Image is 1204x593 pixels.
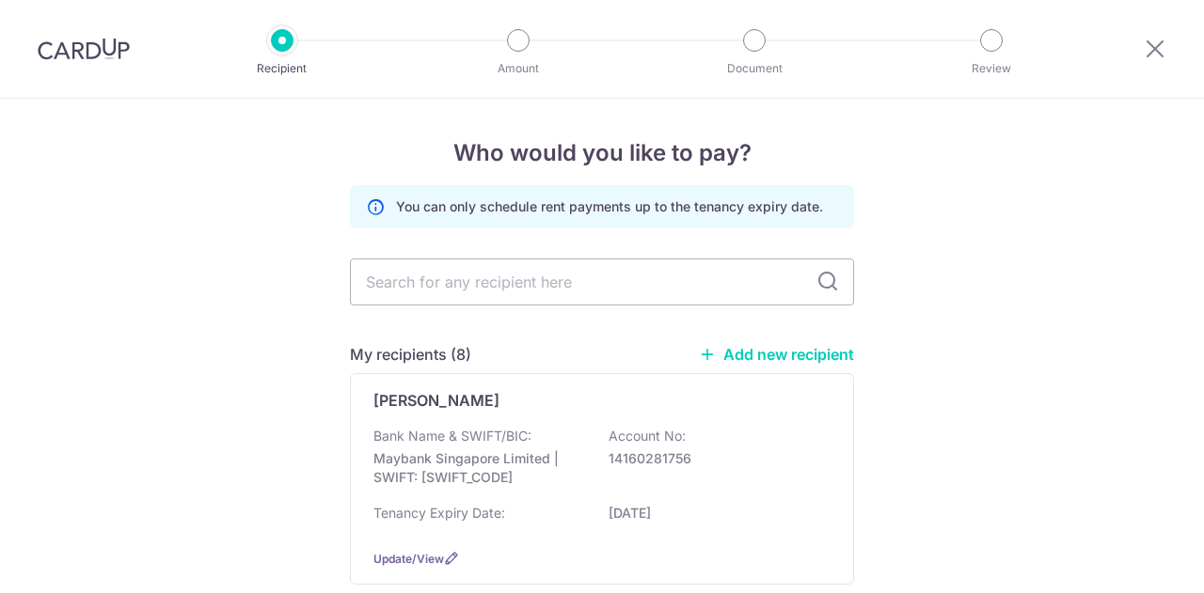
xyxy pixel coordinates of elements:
[449,59,588,78] p: Amount
[350,343,471,366] h5: My recipients (8)
[922,59,1061,78] p: Review
[609,449,819,468] p: 14160281756
[373,449,584,487] p: Maybank Singapore Limited | SWIFT: [SWIFT_CODE]
[396,197,823,216] p: You can only schedule rent payments up to the tenancy expiry date.
[373,552,444,566] a: Update/View
[699,345,854,364] a: Add new recipient
[609,427,686,445] p: Account No:
[213,59,352,78] p: Recipient
[1084,537,1185,584] iframe: Opens a widget where you can find more information
[350,258,854,305] input: Search for any recipient here
[373,504,505,523] p: Tenancy Expiry Date:
[609,504,819,523] p: [DATE]
[373,427,531,445] p: Bank Name & SWIFT/BIC:
[685,59,824,78] p: Document
[38,38,130,60] img: CardUp
[350,136,854,170] h4: Who would you like to pay?
[373,389,499,412] p: [PERSON_NAME]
